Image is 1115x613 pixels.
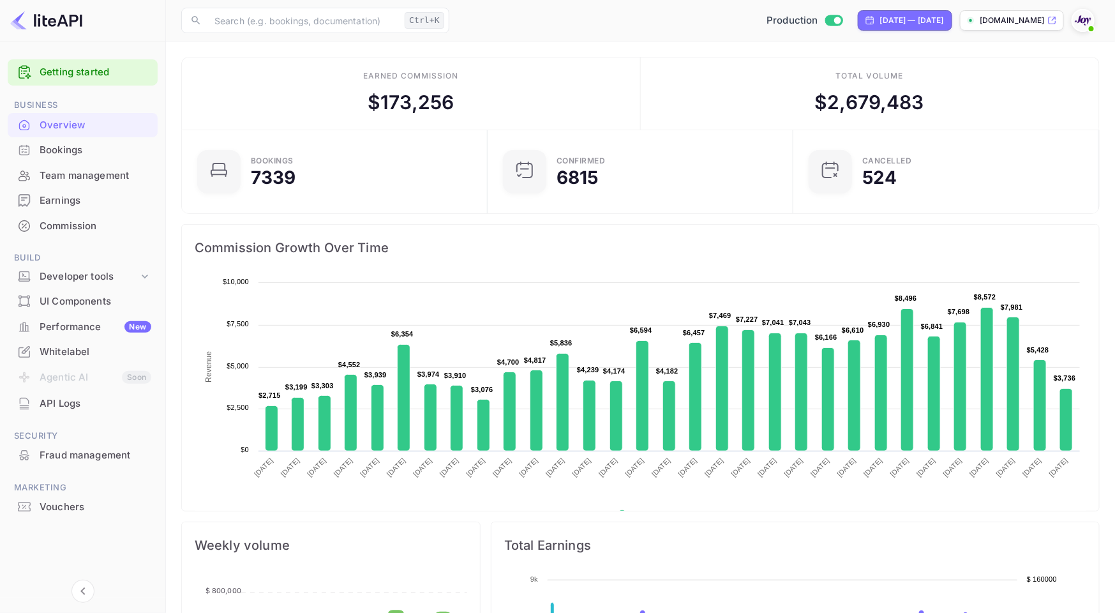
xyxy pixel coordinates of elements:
text: [DATE] [809,457,831,478]
text: [DATE] [835,457,857,478]
div: 6815 [557,169,599,186]
a: Earnings [8,188,158,212]
div: Performance [40,320,151,335]
text: $3,736 [1054,374,1076,382]
div: CANCELLED [862,157,912,165]
div: API Logs [8,391,158,416]
text: [DATE] [438,457,460,478]
div: Developer tools [40,269,138,284]
div: Fraud management [8,443,158,468]
span: Production [767,13,818,28]
div: Earned commission [364,70,458,82]
div: Switch to Sandbox mode [761,13,848,28]
div: UI Components [8,289,158,314]
text: $4,239 [577,366,599,374]
div: Total volume [835,70,904,82]
a: API Logs [8,391,158,415]
text: [DATE] [465,457,486,478]
text: $5,000 [227,362,249,370]
span: Weekly volume [195,535,467,556]
div: API Logs [40,397,151,411]
text: [DATE] [624,457,645,478]
text: $5,836 [550,339,572,347]
text: [DATE] [306,457,327,478]
text: $3,303 [311,382,334,390]
div: $ 173,256 [368,88,454,117]
div: Confirmed [557,157,606,165]
text: [DATE] [862,457,884,478]
text: $6,457 [683,329,705,337]
text: [DATE] [677,457,698,478]
text: [DATE] [253,457,274,478]
text: $0 [241,446,249,453]
span: Marketing [8,481,158,495]
div: Earnings [40,193,151,208]
div: Developer tools [8,266,158,288]
div: Commission [40,219,151,234]
a: Fraud management [8,443,158,467]
text: $ 160000 [1027,575,1057,583]
tspan: $ 800,000 [206,586,241,595]
a: Overview [8,113,158,137]
text: [DATE] [995,457,1017,478]
text: [DATE] [544,457,566,478]
span: Build [8,251,158,265]
text: [DATE] [518,457,539,478]
text: $6,930 [868,321,890,328]
text: $7,041 [762,319,784,326]
a: Commission [8,214,158,238]
text: $4,700 [497,358,520,366]
text: [DATE] [1048,457,1070,478]
text: [DATE] [359,457,380,478]
div: $ 2,679,483 [814,88,924,117]
div: Earnings [8,188,158,213]
text: $6,841 [921,322,943,330]
text: [DATE] [597,457,619,478]
text: Revenue [204,351,213,382]
div: Overview [8,113,158,138]
div: Commission [8,214,158,239]
text: [DATE] [280,457,301,478]
a: UI Components [8,289,158,313]
a: Vouchers [8,495,158,518]
div: Whitelabel [40,345,151,359]
div: Click to change the date range period [858,10,952,31]
div: Bookings [251,157,294,165]
text: $6,594 [630,326,652,334]
div: Ctrl+K [405,12,444,29]
div: Bookings [40,143,151,158]
text: $4,552 [338,361,361,368]
text: $6,354 [391,330,414,338]
div: Whitelabel [8,340,158,365]
text: $3,974 [417,370,440,378]
text: $4,174 [603,367,625,375]
text: $5,428 [1027,346,1049,354]
text: $10,000 [223,278,249,285]
text: [DATE] [333,457,354,478]
p: [DOMAIN_NAME] [980,15,1045,26]
span: Business [8,98,158,112]
text: $3,076 [471,386,493,393]
div: Getting started [8,59,158,86]
text: [DATE] [915,457,937,478]
text: [DATE] [571,457,592,478]
div: Team management [8,163,158,188]
text: [DATE] [412,457,433,478]
text: $7,227 [736,315,758,323]
div: Team management [40,169,151,183]
a: PerformanceNew [8,315,158,338]
input: Search (e.g. bookings, documentation) [207,8,400,33]
img: With Joy [1073,10,1093,31]
text: [DATE] [650,457,672,478]
div: UI Components [40,294,151,309]
text: $7,981 [1001,303,1023,311]
text: $2,500 [227,404,249,411]
text: [DATE] [782,457,804,478]
a: Team management [8,163,158,187]
text: $2,715 [258,391,281,399]
text: $4,817 [524,356,546,364]
text: $6,166 [815,333,837,341]
div: Vouchers [8,495,158,520]
text: $7,043 [789,319,811,326]
text: [DATE] [889,457,911,478]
